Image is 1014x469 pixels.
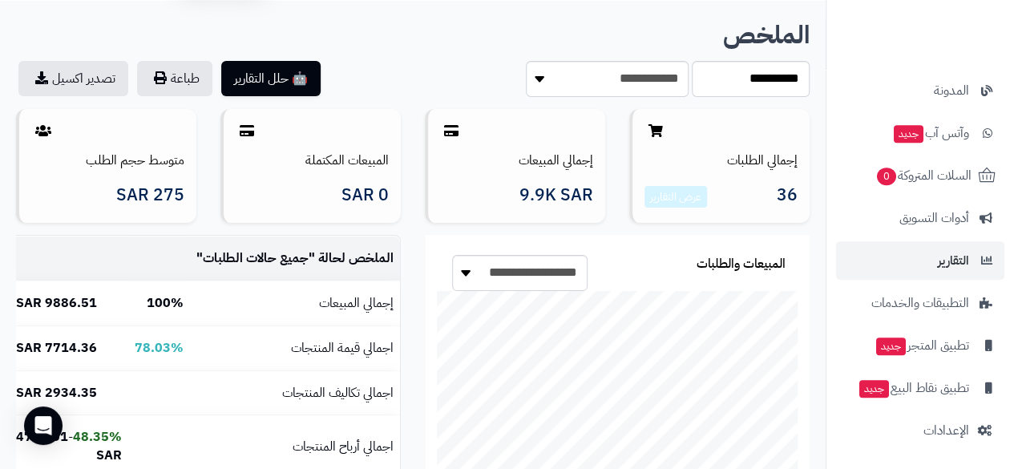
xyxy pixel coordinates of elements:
[135,338,184,358] b: 78.03%
[190,326,400,370] td: اجمالي قيمة المنتجات
[203,249,309,268] span: جميع حالات الطلبات
[137,61,212,96] button: طباعة
[877,168,896,185] span: 0
[836,156,1004,195] a: السلات المتروكة0
[341,186,389,204] span: 0 SAR
[876,338,906,355] span: جديد
[723,16,810,54] b: الملخص
[697,257,786,272] h3: المبيعات والطلبات
[871,292,969,314] span: التطبيقات والخدمات
[859,380,889,398] span: جديد
[650,188,701,205] a: عرض التقارير
[73,427,122,447] b: 48.35%
[777,186,798,208] span: 36
[16,293,97,313] b: 9886.51 SAR
[905,42,999,76] img: logo-2.png
[899,207,969,229] span: أدوات التسويق
[16,383,97,402] b: 2934.35 SAR
[875,164,972,187] span: السلات المتروكة
[934,79,969,102] span: المدونة
[836,241,1004,280] a: التقارير
[894,125,923,143] span: جديد
[221,61,321,96] button: 🤖 حلل التقارير
[190,237,400,281] td: الملخص لحالة " "
[16,427,122,465] b: 4780.01 SAR
[116,186,184,204] span: 275 SAR
[836,369,1004,407] a: تطبيق نقاط البيعجديد
[836,284,1004,322] a: التطبيقات والخدمات
[147,293,184,313] b: 100%
[18,61,128,96] a: تصدير اكسيل
[519,186,593,204] span: 9.9K SAR
[190,281,400,325] td: إجمالي المبيعات
[86,151,184,170] a: متوسط حجم الطلب
[875,334,969,357] span: تطبيق المتجر
[923,419,969,442] span: الإعدادات
[836,411,1004,450] a: الإعدادات
[190,371,400,415] td: اجمالي تكاليف المنتجات
[519,151,593,170] a: إجمالي المبيعات
[858,377,969,399] span: تطبيق نقاط البيع
[938,249,969,272] span: التقارير
[836,199,1004,237] a: أدوات التسويق
[727,151,798,170] a: إجمالي الطلبات
[836,114,1004,152] a: وآتس آبجديد
[305,151,389,170] a: المبيعات المكتملة
[836,71,1004,110] a: المدونة
[892,122,969,144] span: وآتس آب
[24,406,63,445] div: Open Intercom Messenger
[836,326,1004,365] a: تطبيق المتجرجديد
[16,338,97,358] b: 7714.36 SAR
